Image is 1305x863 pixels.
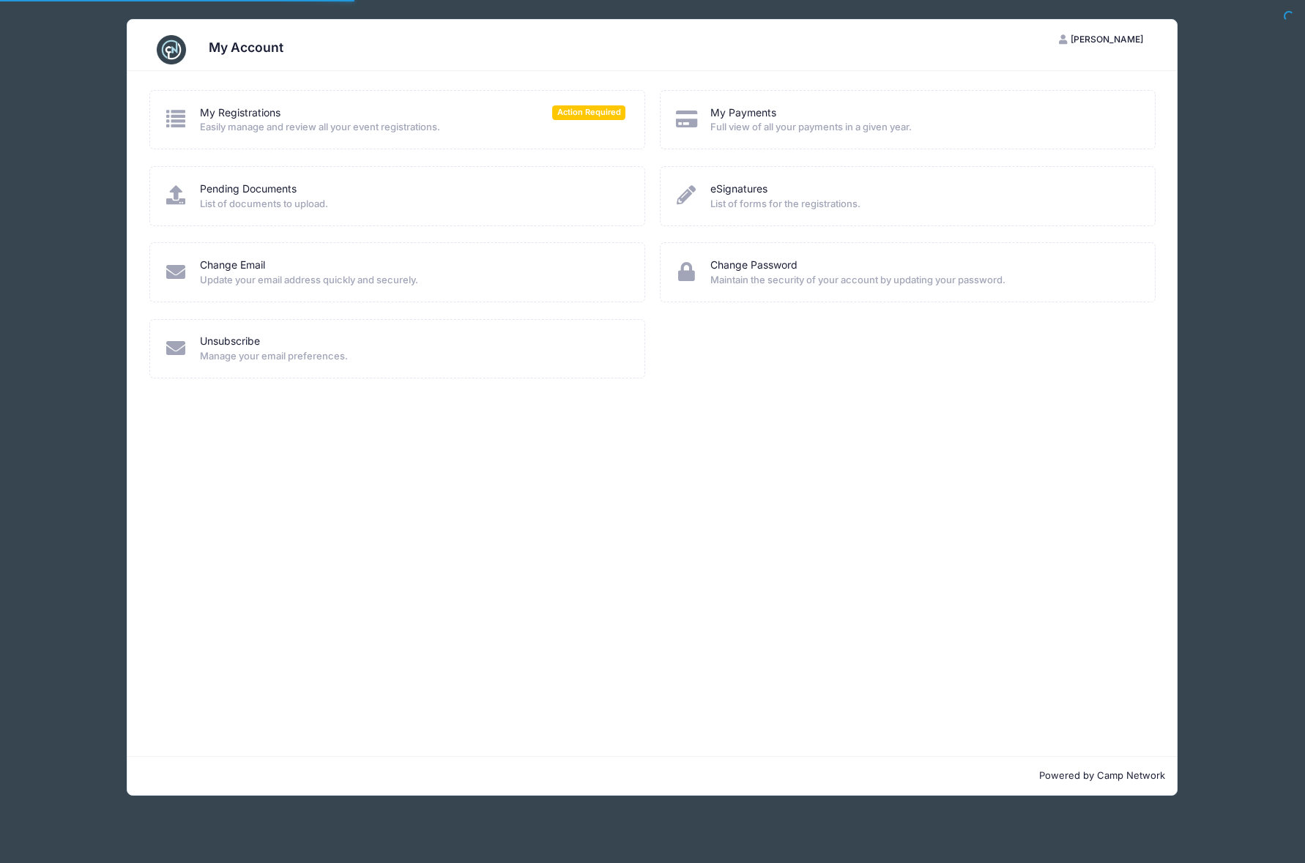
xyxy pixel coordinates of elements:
[552,105,625,119] span: Action Required
[710,273,1136,288] span: Maintain the security of your account by updating your password.
[710,182,767,197] a: eSignatures
[209,40,283,55] h3: My Account
[710,120,1136,135] span: Full view of all your payments in a given year.
[200,349,625,364] span: Manage your email preferences.
[200,197,625,212] span: List of documents to upload.
[200,105,280,121] a: My Registrations
[710,197,1136,212] span: List of forms for the registrations.
[710,105,776,121] a: My Payments
[140,769,1166,783] p: Powered by Camp Network
[1046,27,1156,52] button: [PERSON_NAME]
[200,120,625,135] span: Easily manage and review all your event registrations.
[200,182,297,197] a: Pending Documents
[710,258,798,273] a: Change Password
[200,334,260,349] a: Unsubscribe
[200,258,265,273] a: Change Email
[1071,34,1143,45] span: [PERSON_NAME]
[200,273,625,288] span: Update your email address quickly and securely.
[157,35,186,64] img: CampNetwork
